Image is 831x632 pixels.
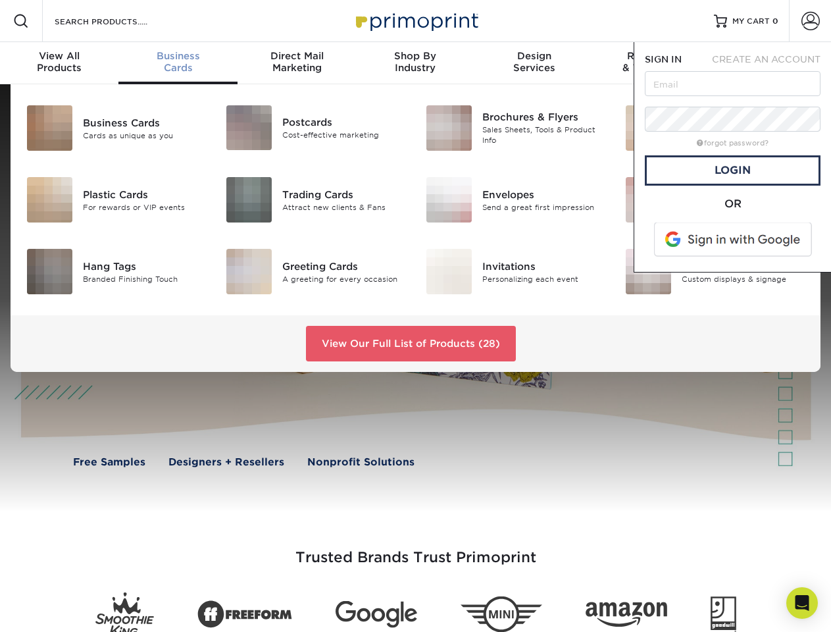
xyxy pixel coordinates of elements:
[350,7,482,35] img: Primoprint
[238,50,356,74] div: Marketing
[711,596,736,632] img: Goodwill
[593,42,712,84] a: Resources& Templates
[356,42,474,84] a: Shop ByIndustry
[712,54,820,65] span: CREATE AN ACCOUNT
[238,42,356,84] a: Direct MailMarketing
[586,602,667,627] img: Amazon
[118,50,237,62] span: Business
[238,50,356,62] span: Direct Mail
[53,13,182,29] input: SEARCH PRODUCTS.....
[475,50,593,62] span: Design
[3,592,112,627] iframe: Google Customer Reviews
[336,601,417,628] img: Google
[475,42,593,84] a: DesignServices
[306,326,516,361] a: View Our Full List of Products (28)
[645,155,820,186] a: Login
[732,16,770,27] span: MY CART
[645,196,820,212] div: OR
[356,50,474,62] span: Shop By
[645,54,682,65] span: SIGN IN
[31,517,801,582] h3: Trusted Brands Trust Primoprint
[118,42,237,84] a: BusinessCards
[645,71,820,96] input: Email
[772,16,778,26] span: 0
[356,50,474,74] div: Industry
[593,50,712,62] span: Resources
[786,587,818,619] div: Open Intercom Messenger
[697,139,768,147] a: forgot password?
[118,50,237,74] div: Cards
[593,50,712,74] div: & Templates
[475,50,593,74] div: Services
